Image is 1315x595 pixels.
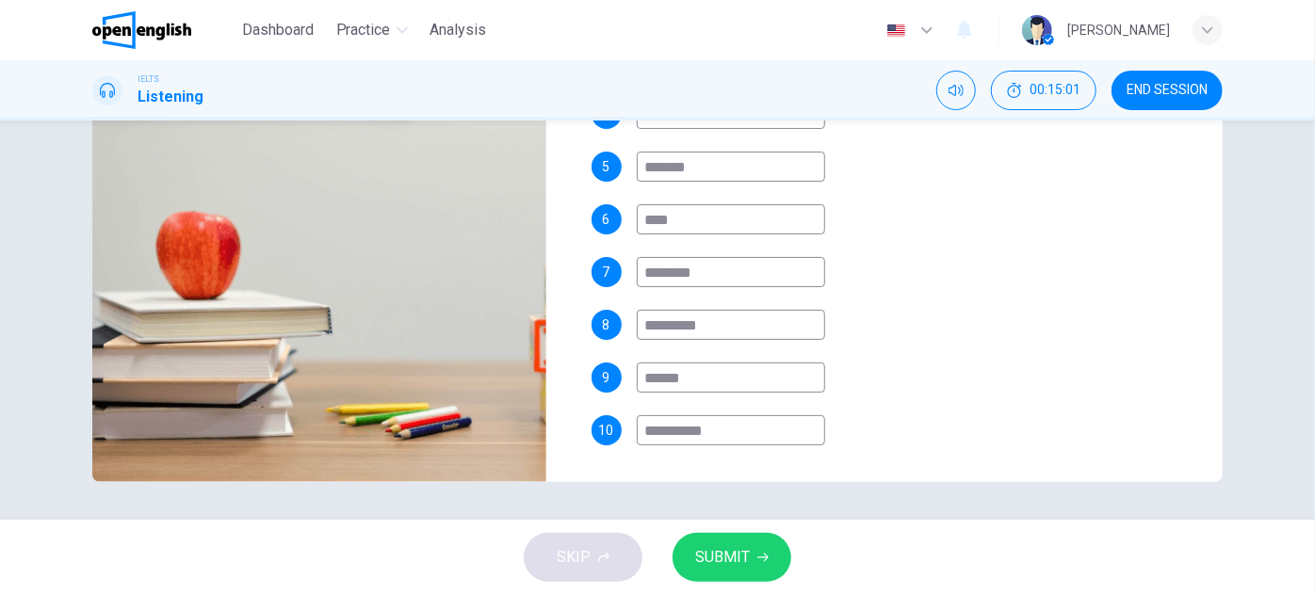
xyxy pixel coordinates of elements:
span: IELTS [138,72,159,86]
span: 9 [603,371,610,384]
span: 10 [599,424,614,437]
a: OpenEnglish logo [92,11,235,49]
span: 8 [603,318,610,331]
img: en [885,24,908,38]
div: Hide [991,71,1096,110]
span: END SESSION [1127,83,1208,98]
span: 5 [603,160,610,173]
span: Practice [336,19,391,41]
span: SUBMIT [695,544,750,571]
span: Analysis [430,19,487,41]
span: 7 [603,265,610,279]
h1: Listening [138,86,203,108]
button: SUBMIT [673,533,791,582]
div: Mute [936,71,976,110]
button: Practice [329,13,415,47]
img: Profile picture [1022,15,1052,45]
span: 00:15:01 [1030,83,1080,98]
button: 00:15:01 [991,71,1096,110]
span: Dashboard [242,19,314,41]
img: OpenEnglish logo [92,11,191,49]
button: END SESSION [1112,71,1223,110]
span: 4 [603,107,610,121]
div: [PERSON_NAME] [1067,19,1170,41]
span: 6 [603,213,610,226]
button: Analysis [423,13,495,47]
img: Upcoming Travel [92,24,546,482]
button: Dashboard [235,13,321,47]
